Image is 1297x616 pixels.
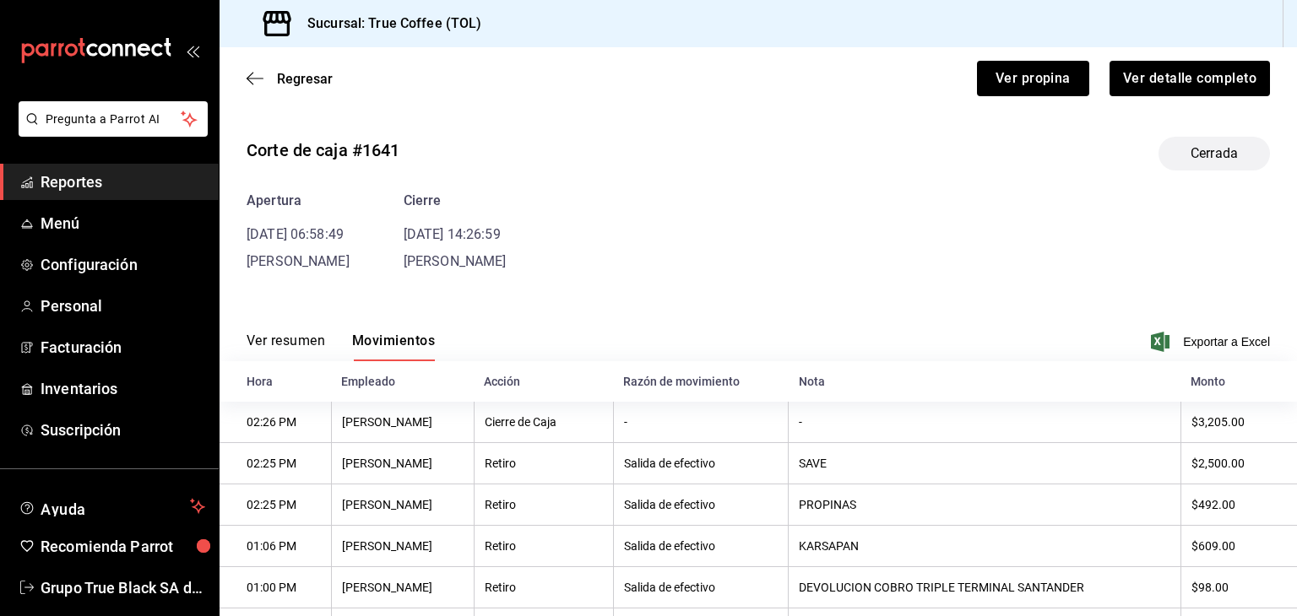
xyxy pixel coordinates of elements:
[404,191,507,211] div: Cierre
[220,402,331,443] th: 02:26 PM
[789,361,1181,402] th: Nota
[1110,61,1270,96] button: Ver detalle completo
[277,71,333,87] span: Regresar
[474,361,613,402] th: Acción
[41,576,205,599] span: Grupo True Black SA de CV
[1180,484,1297,526] th: $492.00
[613,526,788,567] th: Salida de efectivo
[41,496,183,516] span: Ayuda
[41,377,205,400] span: Inventarios
[220,526,331,567] th: 01:06 PM
[247,71,333,87] button: Regresar
[977,61,1089,96] button: Ver propina
[247,332,435,361] div: navigation tabs
[1180,402,1297,443] th: $3,205.00
[474,526,613,567] th: Retiro
[247,253,350,269] span: [PERSON_NAME]
[331,567,474,608] th: [PERSON_NAME]
[352,332,435,361] button: Movimientos
[1180,143,1248,164] span: Cerrada
[331,402,474,443] th: [PERSON_NAME]
[1154,332,1270,352] button: Exportar a Excel
[41,212,205,235] span: Menú
[41,336,205,359] span: Facturación
[789,402,1181,443] th: -
[41,253,205,276] span: Configuración
[789,526,1181,567] th: KARSAPAN
[789,443,1181,484] th: SAVE
[220,567,331,608] th: 01:00 PM
[1180,567,1297,608] th: $98.00
[331,361,474,402] th: Empleado
[613,484,788,526] th: Salida de efectivo
[247,226,344,242] time: [DATE] 06:58:49
[1180,361,1297,402] th: Monto
[404,226,501,242] time: [DATE] 14:26:59
[247,191,350,211] div: Apertura
[12,122,208,140] a: Pregunta a Parrot AI
[789,484,1181,526] th: PROPINAS
[186,44,199,57] button: open_drawer_menu
[247,332,325,361] button: Ver resumen
[331,443,474,484] th: [PERSON_NAME]
[41,419,205,441] span: Suscripción
[613,443,788,484] th: Salida de efectivo
[220,361,331,402] th: Hora
[41,294,205,317] span: Personal
[613,361,788,402] th: Razón de movimiento
[1180,443,1297,484] th: $2,500.00
[789,567,1181,608] th: DEVOLUCION COBRO TRIPLE TERMINAL SANTANDER
[474,484,613,526] th: Retiro
[220,443,331,484] th: 02:25 PM
[474,443,613,484] th: Retiro
[1180,526,1297,567] th: $609.00
[613,402,788,443] th: -
[474,402,613,443] th: Cierre de Caja
[331,526,474,567] th: [PERSON_NAME]
[294,14,482,34] h3: Sucursal: True Coffee (TOL)
[404,253,507,269] span: [PERSON_NAME]
[331,484,474,526] th: [PERSON_NAME]
[41,535,205,558] span: Recomienda Parrot
[19,101,208,137] button: Pregunta a Parrot AI
[474,567,613,608] th: Retiro
[46,111,182,128] span: Pregunta a Parrot AI
[613,567,788,608] th: Salida de efectivo
[41,170,205,193] span: Reportes
[247,138,400,163] div: Corte de caja #1641
[220,484,331,526] th: 02:25 PM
